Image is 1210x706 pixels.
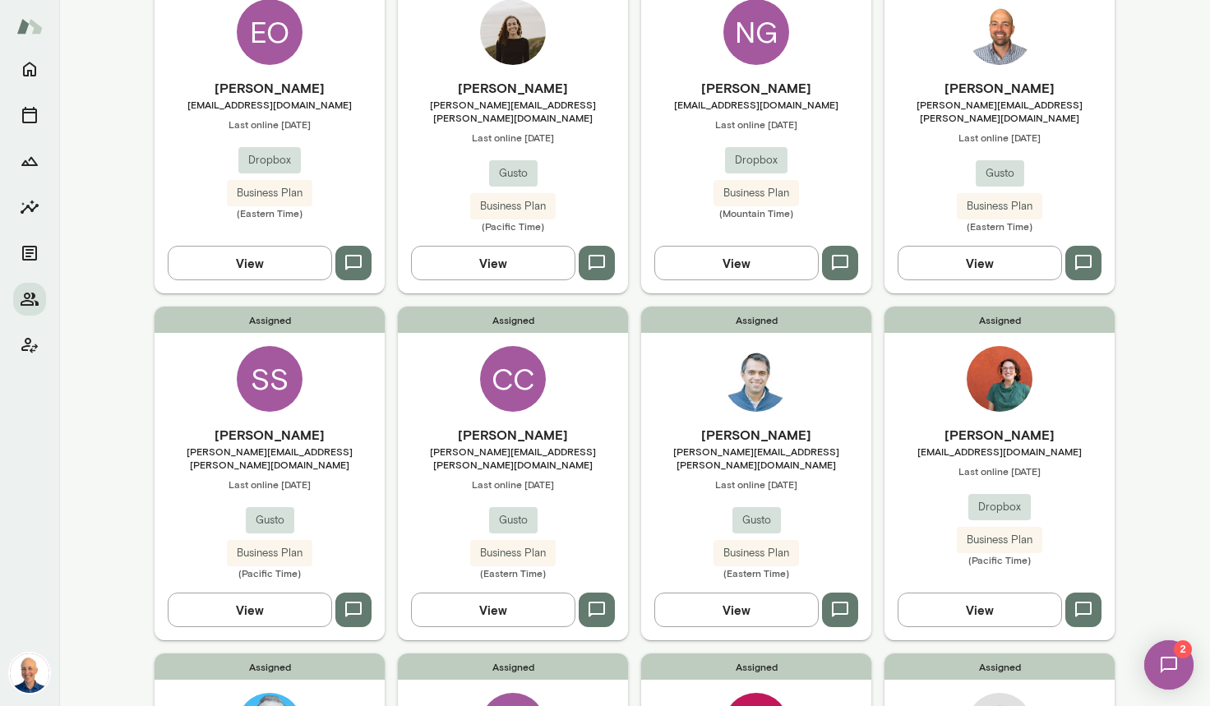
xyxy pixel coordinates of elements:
span: [PERSON_NAME][EMAIL_ADDRESS][PERSON_NAME][DOMAIN_NAME] [155,445,385,471]
img: Eric Jester [723,346,789,412]
h6: [PERSON_NAME] [884,78,1115,98]
span: Business Plan [957,198,1042,215]
span: Business Plan [227,545,312,561]
span: [PERSON_NAME][EMAIL_ADDRESS][PERSON_NAME][DOMAIN_NAME] [398,98,628,124]
span: Business Plan [714,185,799,201]
h6: [PERSON_NAME] [155,78,385,98]
span: Assigned [155,307,385,333]
div: SS [237,346,302,412]
span: Last online [DATE] [641,118,871,131]
span: Dropbox [968,499,1031,515]
button: Client app [13,329,46,362]
button: Members [13,283,46,316]
span: (Eastern Time) [884,219,1115,233]
img: Mento [16,11,43,42]
span: Assigned [641,653,871,680]
span: Business Plan [957,532,1042,548]
button: Sessions [13,99,46,132]
div: CC [480,346,546,412]
span: Business Plan [714,545,799,561]
span: Dropbox [725,152,787,168]
span: Dropbox [238,152,301,168]
button: View [898,246,1062,280]
h6: [PERSON_NAME] [641,425,871,445]
span: (Pacific Time) [155,566,385,579]
span: Last online [DATE] [398,131,628,144]
span: Assigned [398,307,628,333]
button: View [654,593,819,627]
span: [PERSON_NAME][EMAIL_ADDRESS][PERSON_NAME][DOMAIN_NAME] [641,445,871,471]
span: Business Plan [470,198,556,215]
span: Last online [DATE] [398,478,628,491]
button: View [168,246,332,280]
span: [EMAIL_ADDRESS][DOMAIN_NAME] [155,98,385,111]
span: Last online [DATE] [884,464,1115,478]
span: (Eastern Time) [641,566,871,579]
span: Gusto [976,165,1024,182]
span: (Pacific Time) [884,553,1115,566]
span: Last online [DATE] [155,118,385,131]
button: Home [13,53,46,85]
h6: [PERSON_NAME] [884,425,1115,445]
span: Business Plan [227,185,312,201]
span: Gusto [489,512,538,528]
span: Gusto [732,512,781,528]
span: (Mountain Time) [641,206,871,219]
button: View [168,593,332,627]
button: Growth Plan [13,145,46,178]
h6: [PERSON_NAME] [398,425,628,445]
span: (Eastern Time) [398,566,628,579]
span: Assigned [641,307,871,333]
button: View [654,246,819,280]
span: [EMAIL_ADDRESS][DOMAIN_NAME] [884,445,1115,458]
span: Assigned [398,653,628,680]
span: Last online [DATE] [155,478,385,491]
h6: [PERSON_NAME] [398,78,628,98]
img: Sarah Gurman [967,346,1032,412]
span: (Pacific Time) [398,219,628,233]
span: Gusto [246,512,294,528]
h6: [PERSON_NAME] [155,425,385,445]
span: Last online [DATE] [884,131,1115,144]
button: View [898,593,1062,627]
span: Assigned [884,307,1115,333]
span: Gusto [489,165,538,182]
span: [PERSON_NAME][EMAIL_ADDRESS][PERSON_NAME][DOMAIN_NAME] [884,98,1115,124]
button: View [411,246,575,280]
img: Mark Lazen [10,653,49,693]
span: Assigned [884,653,1115,680]
span: [PERSON_NAME][EMAIL_ADDRESS][PERSON_NAME][DOMAIN_NAME] [398,445,628,471]
button: Insights [13,191,46,224]
span: Assigned [155,653,385,680]
h6: [PERSON_NAME] [641,78,871,98]
span: [EMAIL_ADDRESS][DOMAIN_NAME] [641,98,871,111]
button: Documents [13,237,46,270]
span: (Eastern Time) [155,206,385,219]
span: Business Plan [470,545,556,561]
span: Last online [DATE] [641,478,871,491]
button: View [411,593,575,627]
